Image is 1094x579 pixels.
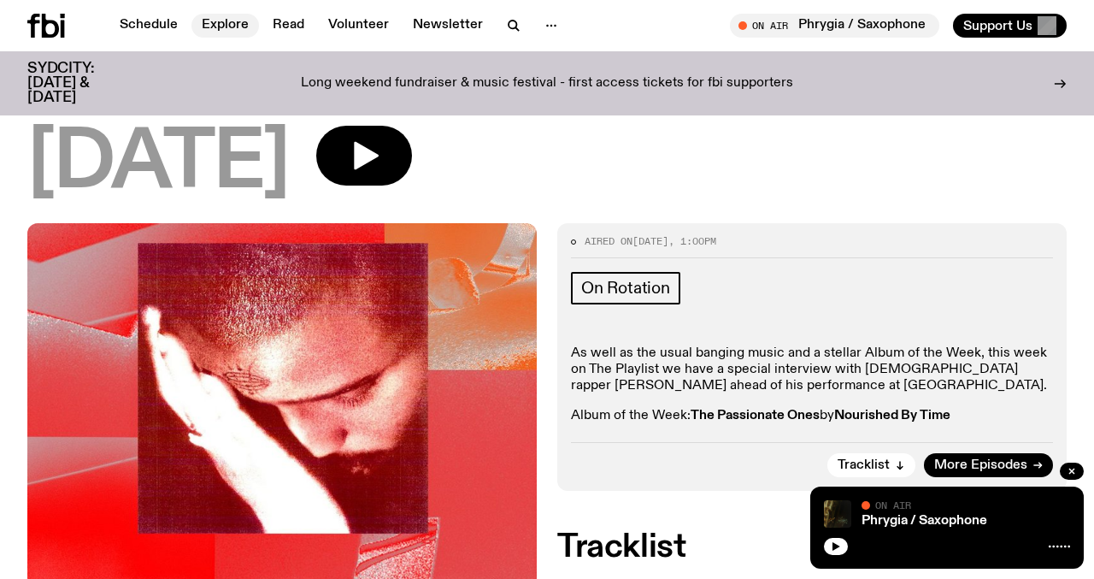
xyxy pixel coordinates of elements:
h3: SYDCITY: [DATE] & [DATE] [27,62,137,105]
a: Read [262,14,315,38]
p: As well as the usual banging music and a stellar Album of the Week, this week on The Playlist we ... [571,346,1053,395]
h2: Tracklist [557,532,1067,563]
button: Support Us [953,14,1067,38]
span: [DATE] [27,126,289,203]
p: Album of the Week: by [571,408,1053,424]
span: On Rotation [581,279,670,298]
span: Support Us [963,18,1032,33]
span: More Episodes [934,459,1027,472]
button: Tracklist [827,453,915,477]
span: , 1:00pm [668,234,716,248]
span: Aired on [585,234,632,248]
a: On Rotation [571,272,680,304]
a: Phrygia / Saxophone [862,514,987,528]
span: Tracklist [838,459,890,472]
strong: The Passionate Ones [691,409,820,422]
a: Schedule [109,14,188,38]
span: On Air [875,499,911,511]
strong: Nourished By Time [834,409,950,422]
a: Newsletter [403,14,493,38]
p: Long weekend fundraiser & music festival - first access tickets for fbi supporters [301,76,793,92]
a: More Episodes [924,453,1053,477]
button: On AirPhrygia / Saxophone [730,14,939,38]
a: Volunteer [318,14,399,38]
a: Explore [191,14,259,38]
span: [DATE] [632,234,668,248]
